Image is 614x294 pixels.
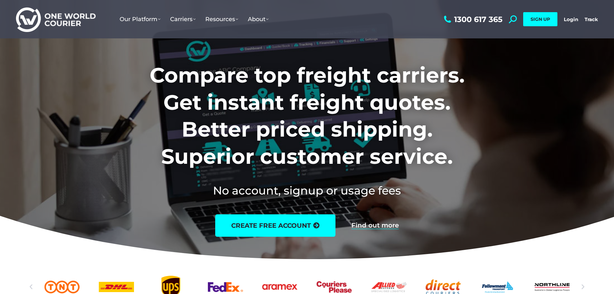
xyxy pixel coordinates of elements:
span: About [248,16,269,23]
a: Resources [201,9,243,29]
a: create free account [215,214,335,237]
a: SIGN UP [523,12,557,26]
span: Our Platform [120,16,161,23]
span: Carriers [170,16,196,23]
a: 1300 617 365 [442,15,502,23]
a: Carriers [165,9,201,29]
h2: No account, signup or usage fees [107,183,507,198]
a: Our Platform [115,9,165,29]
h1: Compare top freight carriers. Get instant freight quotes. Better priced shipping. Superior custom... [107,62,507,170]
span: Resources [205,16,238,23]
a: About [243,9,273,29]
img: One World Courier [16,6,96,32]
a: Find out more [351,222,399,229]
a: Track [585,16,598,22]
span: SIGN UP [531,16,550,22]
a: Login [564,16,578,22]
